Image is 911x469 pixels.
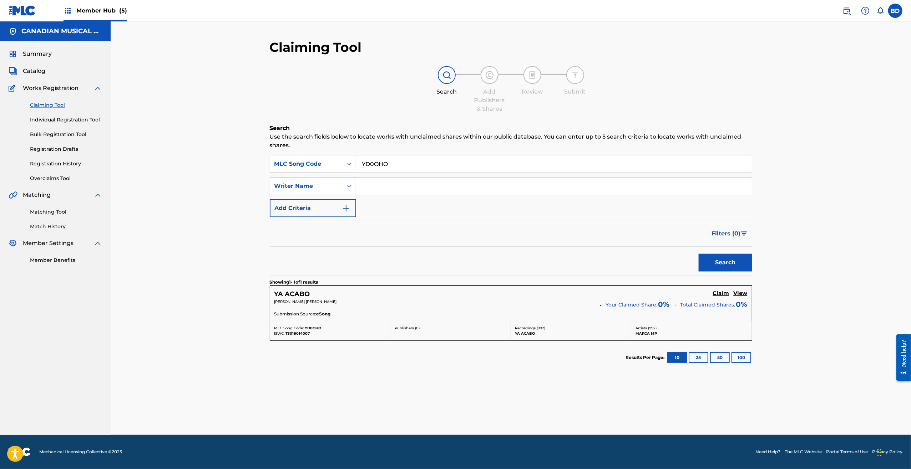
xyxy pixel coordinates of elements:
span: Total Claimed Shares: [680,301,735,309]
span: T3018014007 [286,331,310,336]
span: Submission Source: [274,311,317,317]
img: Works Registration [9,84,18,93]
div: Add Publishers & Shares [472,88,507,113]
img: Accounts [9,27,17,36]
span: Member Hub [76,6,127,15]
button: 50 [710,352,730,363]
p: Results Per Page: [626,354,667,361]
p: Publishers ( 0 ) [395,325,506,331]
a: CatalogCatalog [9,67,45,75]
img: Matching [9,191,17,199]
a: Registration History [30,160,102,168]
button: Search [699,254,752,271]
p: MARCA MP [636,331,748,336]
span: ISWC: [274,331,285,336]
img: Top Rightsholders [64,6,72,15]
span: Filters ( 0 ) [712,229,741,238]
h6: Search [270,124,752,133]
a: Privacy Policy [872,449,902,455]
img: step indicator icon for Review [528,71,537,79]
a: The MLC Website [785,449,822,455]
span: Catalog [23,67,45,75]
img: help [861,6,870,15]
h5: CANADIAN MUSICAL REPRODUCTION RIGHTS AGENCY LTD CMRRA [21,27,102,35]
a: Matching Tool [30,208,102,216]
img: filter [741,231,747,236]
div: Writer Name [274,182,339,190]
img: Member Settings [9,239,17,248]
span: Matching [23,191,51,199]
span: [PERSON_NAME] [PERSON_NAME] [274,299,337,304]
span: Mechanical Licensing Collective © 2025 [39,449,122,455]
span: YD0OHO [305,326,322,330]
span: Works Registration [23,84,79,93]
div: Drag [877,442,882,463]
span: 0% [736,299,748,310]
h5: View [734,290,748,297]
a: Member Benefits [30,256,102,264]
div: Help [858,4,872,18]
a: Match History [30,223,102,230]
a: View [734,290,748,298]
a: SummarySummary [9,50,52,58]
button: 100 [732,352,751,363]
p: YA ACABO [515,331,627,336]
img: expand [93,191,102,199]
a: Need Help? [755,449,780,455]
iframe: Chat Widget [875,435,911,469]
a: Claiming Tool [30,101,102,109]
img: MLC Logo [9,5,36,16]
a: Overclaims Tool [30,175,102,182]
div: Review [515,88,550,96]
div: MLC Song Code [274,160,339,168]
div: User Menu [888,4,902,18]
iframe: Resource Center [891,329,911,386]
p: Use the search fields below to locate works with unclaimed shares within our public database. You... [270,133,752,150]
p: Recordings ( 992 ) [515,325,627,331]
p: Artists ( 992 ) [636,325,748,331]
img: step indicator icon for Submit [571,71,580,79]
img: step indicator icon for Search [442,71,451,79]
img: Catalog [9,67,17,75]
a: Bulk Registration Tool [30,131,102,138]
span: MLC Song Code: [274,326,304,330]
span: 0 % [658,299,670,310]
p: Showing 1 - 1 of 1 results [270,279,318,285]
img: Summary [9,50,17,58]
h2: Claiming Tool [270,39,362,55]
span: Summary [23,50,52,58]
button: Filters (0) [708,225,752,243]
button: 10 [667,352,687,363]
span: Member Settings [23,239,74,248]
div: Submit [557,88,593,96]
form: Search Form [270,155,752,275]
span: Your Claimed Share: [606,301,658,309]
img: logo [9,448,31,456]
div: Search [429,88,465,96]
div: Notifications [877,7,884,14]
img: expand [93,239,102,248]
a: Public Search [840,4,854,18]
a: Portal Terms of Use [826,449,868,455]
span: (5) [119,7,127,14]
a: Individual Registration Tool [30,116,102,124]
h5: Claim [713,290,729,297]
img: expand [93,84,102,93]
span: eSong [317,311,331,317]
img: 9d2ae6d4665cec9f34b9.svg [342,204,350,213]
h5: YA ACABO [274,290,310,298]
button: Add Criteria [270,199,356,217]
a: Registration Drafts [30,145,102,153]
img: step indicator icon for Add Publishers & Shares [485,71,494,79]
button: 25 [689,352,708,363]
img: search [842,6,851,15]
